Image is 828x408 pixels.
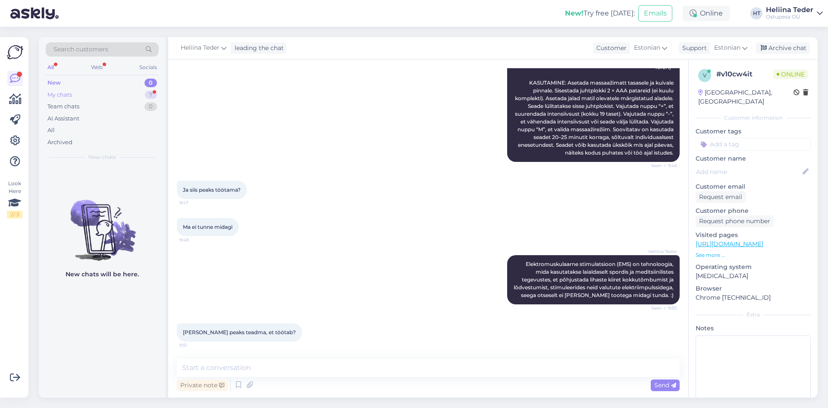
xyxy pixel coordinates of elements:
div: # v10cw4it [716,69,773,79]
input: Add a tag [696,138,811,151]
div: Ostupesa OÜ [766,13,813,20]
div: Private note [177,380,228,391]
div: AI Assistant [47,114,79,123]
p: Customer email [696,182,811,191]
div: Customer information [696,114,811,122]
div: My chats [47,91,72,99]
p: Notes [696,324,811,333]
div: HT [750,7,762,19]
p: New chats will be here. [66,270,139,279]
div: 0 [144,102,157,111]
div: Online [683,6,730,21]
div: Heliina Teder [766,6,813,13]
div: 2 / 3 [7,211,22,218]
p: Visited pages [696,231,811,240]
div: Try free [DATE]: [565,8,635,19]
div: Extra [696,311,811,319]
p: See more ... [696,251,811,259]
span: New chats [88,153,116,161]
div: leading the chat [231,44,284,53]
div: Archived [47,138,72,147]
div: Socials [138,62,159,73]
span: Send [654,381,676,389]
span: Seen ✓ 9:50 [645,305,677,311]
div: Request phone number [696,215,774,227]
p: Customer tags [696,127,811,136]
div: All [47,126,55,135]
p: Customer name [696,154,811,163]
button: Emails [638,5,672,22]
img: No chats [39,184,166,262]
div: Web [89,62,104,73]
span: Estonian [634,43,660,53]
div: Team chats [47,102,79,111]
div: 7 [145,91,157,99]
div: Customer [593,44,627,53]
span: Elektromuskulaarne stimulatsioon (EMS) on tehnoloogia, mida kasutatakse laialdaselt spordis ja me... [514,261,675,298]
span: Online [773,70,808,79]
span: v [703,72,706,79]
a: [URL][DOMAIN_NAME] [696,240,763,248]
p: Customer phone [696,206,811,215]
span: Heliina Teder [181,43,220,53]
div: 0 [144,79,157,87]
span: 9:48 [179,237,212,243]
p: Chrome [TECHNICAL_ID] [696,293,811,302]
span: Seen ✓ 9:46 [645,162,677,169]
span: [PERSON_NAME] peaks teadma, et töötab? [183,329,296,335]
img: Askly Logo [7,44,23,60]
span: Estonian [714,43,740,53]
a: Heliina TederOstupesa OÜ [766,6,823,20]
div: Request email [696,191,746,203]
div: Look Here [7,180,22,218]
p: [MEDICAL_DATA] [696,272,811,281]
b: New! [565,9,583,17]
div: Archive chat [756,42,810,54]
div: New [47,79,61,87]
p: Browser [696,284,811,293]
div: [GEOGRAPHIC_DATA], [GEOGRAPHIC_DATA] [698,88,793,106]
span: 9:47 [179,199,212,206]
div: Support [679,44,707,53]
input: Add name [696,167,801,177]
p: Operating system [696,263,811,272]
span: 9:51 [179,342,212,348]
div: All [46,62,56,73]
span: Search customers [53,45,108,54]
span: Heliina Teder [645,248,677,255]
span: Ja siis peaks töötama? [183,187,241,193]
span: Ma ei tunne midagi [183,224,232,230]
